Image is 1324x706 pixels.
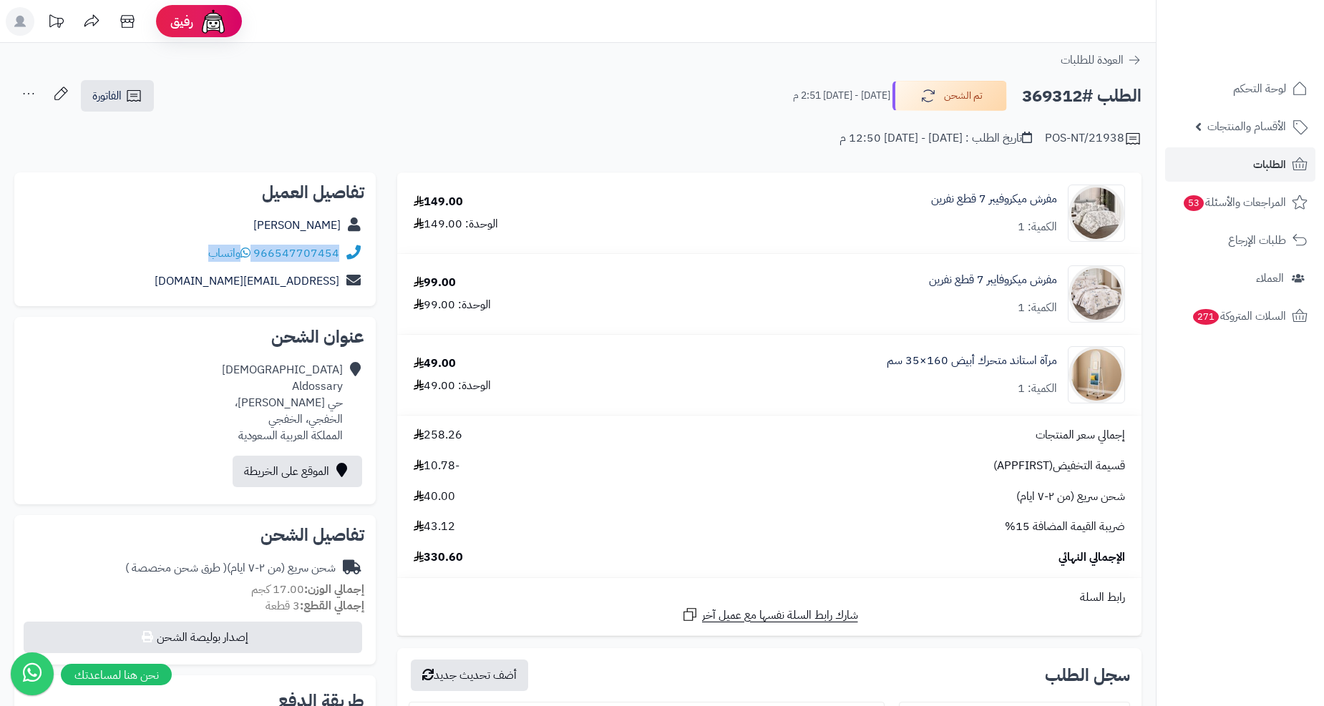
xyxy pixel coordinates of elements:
[414,378,491,394] div: الوحدة: 49.00
[199,7,228,36] img: ai-face.png
[125,559,227,577] span: ( طرق شحن مخصصة )
[26,184,364,201] h2: تفاصيل العميل
[1018,300,1057,316] div: الكمية: 1
[702,607,858,624] span: شارك رابط السلة نفسها مع عميل آخر
[403,589,1136,606] div: رابط السلة
[1233,79,1286,99] span: لوحة التحكم
[1058,549,1125,566] span: الإجمالي النهائي
[1069,185,1124,242] img: 1738755627-110202010757-90x90.jpg
[887,353,1057,369] a: مرآة استاند متحرك أبيض 160×35 سم
[414,427,462,443] span: 258.26
[208,245,250,262] a: واتساب
[1018,381,1057,397] div: الكمية: 1
[1022,82,1142,111] h2: الطلب #369312
[1061,52,1124,69] span: العودة للطلبات
[793,89,890,103] small: [DATE] - [DATE] 2:51 م
[929,272,1057,288] a: مفرش ميكروفايبر 7 قطع نفرين
[414,275,456,291] div: 99.00
[1182,192,1286,212] span: المراجعات والأسئلة
[1256,268,1284,288] span: العملاء
[414,216,498,232] div: الوحدة: 149.00
[414,458,459,474] span: -10.78
[170,13,193,30] span: رفيق
[1165,223,1315,258] a: طلبات الإرجاع
[414,297,491,313] div: الوحدة: 99.00
[414,194,463,210] div: 149.00
[1165,261,1315,295] a: العملاء
[266,597,364,614] small: 3 قطعة
[414,489,455,505] span: 40.00
[1165,185,1315,220] a: المراجعات والأسئلة53
[1069,265,1124,323] img: 1752908063-1-90x90.jpg
[1005,519,1125,535] span: ضريبة القيمة المضافة 15%
[839,130,1032,147] div: تاريخ الطلب : [DATE] - [DATE] 12:50 م
[253,217,341,234] a: [PERSON_NAME]
[414,519,455,535] span: 43.12
[222,362,343,443] div: [DEMOGRAPHIC_DATA] Aldossary حي [PERSON_NAME]، الخفجي، الخفجي المملكة العربية السعودية
[1227,11,1310,41] img: logo-2.png
[304,581,364,598] strong: إجمالي الوزن:
[1207,117,1286,137] span: الأقسام والمنتجات
[1165,299,1315,333] a: السلات المتروكة271
[81,80,154,112] a: الفاتورة
[1165,147,1315,182] a: الطلبات
[1045,667,1130,684] h3: سجل الطلب
[993,458,1125,474] span: قسيمة التخفيض(APPFIRST)
[300,597,364,614] strong: إجمالي القطع:
[1192,308,1220,325] span: 271
[414,549,463,566] span: 330.60
[411,660,528,691] button: أضف تحديث جديد
[1018,219,1057,235] div: الكمية: 1
[233,456,362,487] a: الموقع على الخريطة
[892,81,1007,111] button: تم الشحن
[24,622,362,653] button: إصدار بوليصة الشحن
[414,356,456,372] div: 49.00
[1016,489,1125,505] span: شحن سريع (من ٢-٧ ايام)
[26,526,364,544] h2: تفاصيل الشحن
[1069,346,1124,403] img: 1753188266-1-90x90.jpg
[155,273,339,290] a: [EMAIL_ADDRESS][DOMAIN_NAME]
[1045,130,1142,147] div: POS-NT/21938
[251,581,364,598] small: 17.00 كجم
[26,328,364,345] h2: عنوان الشحن
[1228,230,1286,250] span: طلبات الإرجاع
[931,191,1057,207] a: مفرش ميكروفيبر 7 قطع نفرين
[125,560,336,577] div: شحن سريع (من ٢-٧ ايام)
[1183,195,1204,211] span: 53
[1036,427,1125,443] span: إجمالي سعر المنتجات
[1253,155,1286,175] span: الطلبات
[92,87,122,104] span: الفاتورة
[681,606,858,624] a: شارك رابط السلة نفسها مع عميل آخر
[1061,52,1142,69] a: العودة للطلبات
[253,245,339,262] a: 966547707454
[1192,306,1286,326] span: السلات المتروكة
[1165,72,1315,106] a: لوحة التحكم
[38,7,74,39] a: تحديثات المنصة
